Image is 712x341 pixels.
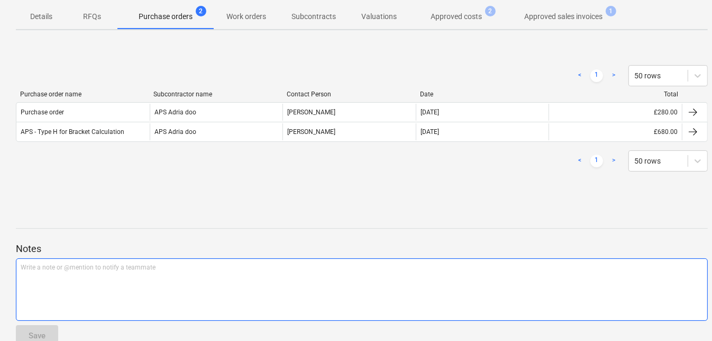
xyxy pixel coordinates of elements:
[606,6,616,16] span: 1
[287,91,412,98] div: Contact Person
[549,104,682,121] div: £280.00
[573,69,586,82] a: Previous page
[361,11,397,22] p: Valuations
[150,104,283,121] div: APS Adria doo
[573,155,586,167] a: Previous page
[282,104,416,121] div: [PERSON_NAME]
[79,11,105,22] p: RFQs
[524,11,603,22] p: Approved sales invoices
[607,155,620,167] a: Next page
[485,6,496,16] span: 2
[607,69,620,82] a: Next page
[282,123,416,140] div: [PERSON_NAME]
[20,91,145,98] div: Purchase order name
[139,11,193,22] p: Purchase orders
[16,243,708,255] p: Notes
[21,128,124,136] div: APS - Type H for Bracket Calculation
[291,11,336,22] p: Subcontracts
[21,109,64,116] div: Purchase order
[590,155,603,167] a: Page 1 is your current page
[150,123,283,140] div: APS Adria doo
[431,11,482,22] p: Approved costs
[153,91,278,98] div: Subcontractor name
[420,91,545,98] div: Date
[549,123,682,140] div: £680.00
[553,91,678,98] div: Total
[196,6,206,16] span: 2
[421,109,439,116] div: [DATE]
[29,11,54,22] p: Details
[226,11,266,22] p: Work orders
[421,128,439,136] div: [DATE]
[590,69,603,82] a: Page 1 is your current page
